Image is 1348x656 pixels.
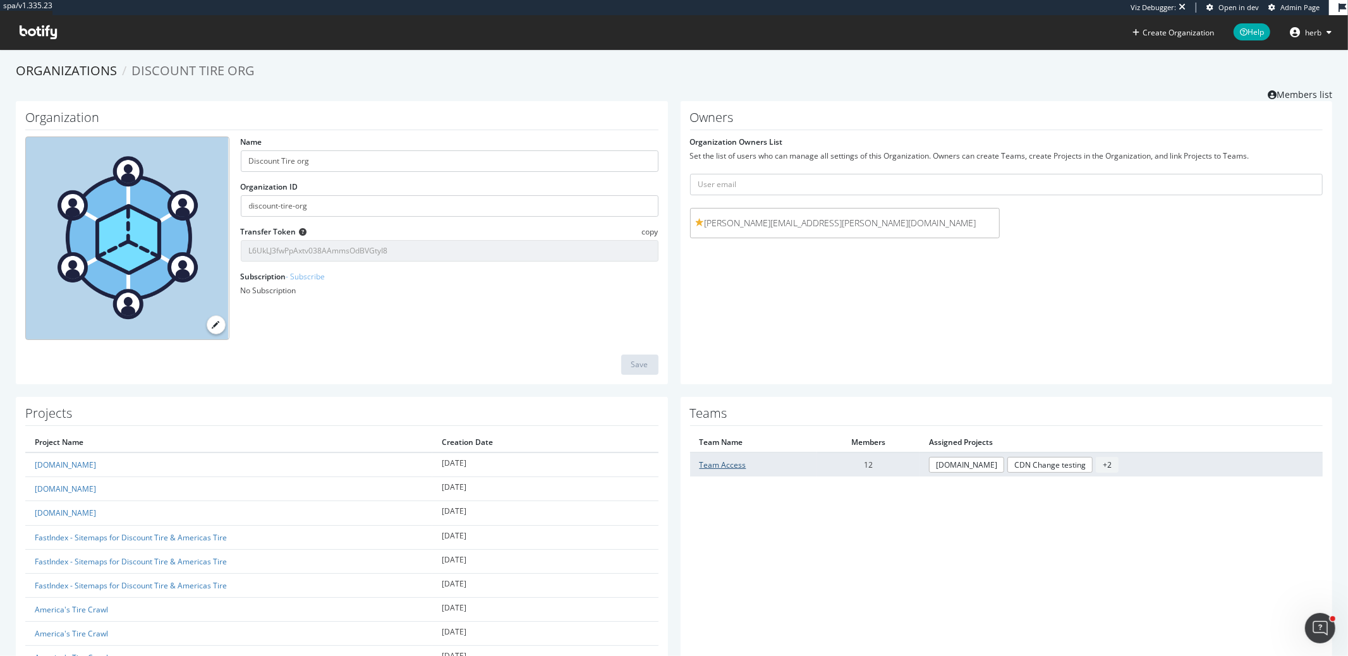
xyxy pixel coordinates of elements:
[1280,3,1320,12] span: Admin Page
[690,137,783,147] label: Organization Owners List
[35,507,96,518] a: [DOMAIN_NAME]
[241,137,262,147] label: Name
[241,285,659,296] div: No Subscription
[1305,27,1321,38] span: herb
[25,406,659,426] h1: Projects
[1132,27,1215,39] button: Create Organization
[16,62,117,79] a: Organizations
[1131,3,1176,13] div: Viz Debugger:
[35,580,227,591] a: FastIndex - Sitemaps for Discount Tire & Americas Tire
[432,453,658,477] td: [DATE]
[1268,3,1320,13] a: Admin Page
[621,355,659,375] button: Save
[1234,23,1270,40] span: Help
[35,483,96,494] a: [DOMAIN_NAME]
[35,604,108,615] a: America's Tire Crawl
[432,598,658,622] td: [DATE]
[16,62,1332,80] ol: breadcrumbs
[241,226,296,237] label: Transfer Token
[1305,613,1335,643] iframe: Intercom live chat
[1007,457,1093,473] a: CDN Change testing
[817,453,920,477] td: 12
[920,432,1323,453] th: Assigned Projects
[1206,3,1259,13] a: Open in dev
[432,525,658,549] td: [DATE]
[929,457,1004,473] a: [DOMAIN_NAME]
[1218,3,1259,12] span: Open in dev
[690,432,817,453] th: Team Name
[1268,85,1332,101] a: Members list
[432,432,658,453] th: Creation Date
[35,459,96,470] a: [DOMAIN_NAME]
[690,111,1323,130] h1: Owners
[432,501,658,525] td: [DATE]
[35,532,227,543] a: FastIndex - Sitemaps for Discount Tire & Americas Tire
[696,217,995,229] span: [PERSON_NAME][EMAIL_ADDRESS][PERSON_NAME][DOMAIN_NAME]
[25,432,432,453] th: Project Name
[286,271,325,282] a: - Subscribe
[642,226,659,237] span: copy
[35,556,227,567] a: FastIndex - Sitemaps for Discount Tire & Americas Tire
[35,628,108,639] a: America's Tire Crawl
[241,181,298,192] label: Organization ID
[432,549,658,573] td: [DATE]
[241,195,659,217] input: Organization ID
[241,150,659,172] input: name
[690,150,1323,161] div: Set the list of users who can manage all settings of this Organization. Owners can create Teams, ...
[817,432,920,453] th: Members
[1096,457,1119,473] span: + 2
[700,459,746,470] a: Team Access
[432,573,658,597] td: [DATE]
[631,359,648,370] div: Save
[131,62,255,79] span: Discount Tire org
[690,174,1323,195] input: User email
[1280,22,1342,42] button: herb
[690,406,1323,426] h1: Teams
[432,477,658,501] td: [DATE]
[241,271,325,282] label: Subscription
[432,622,658,646] td: [DATE]
[25,111,659,130] h1: Organization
